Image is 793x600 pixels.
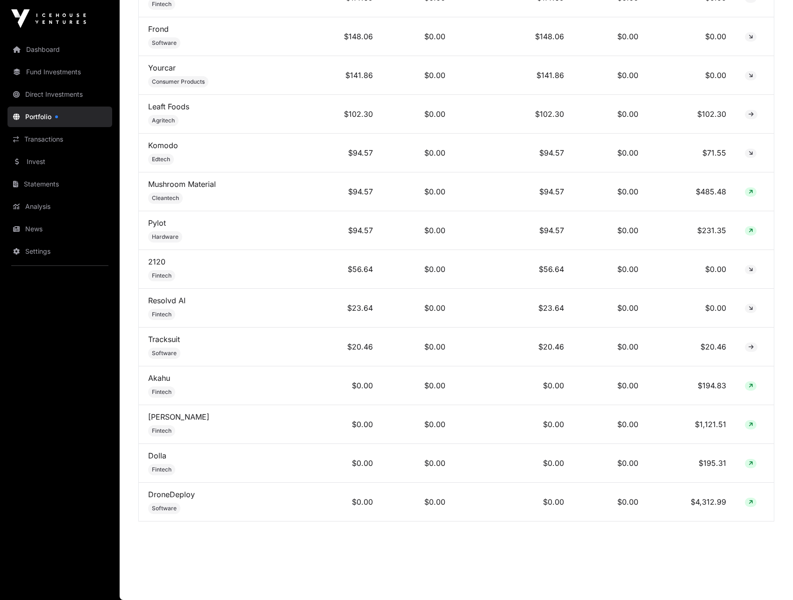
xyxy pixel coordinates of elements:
[573,95,648,134] td: $0.00
[314,56,383,95] td: $141.86
[152,505,177,512] span: Software
[648,483,736,521] td: $4,312.99
[573,444,648,483] td: $0.00
[648,56,736,95] td: $0.00
[152,427,171,435] span: Fintech
[152,39,177,47] span: Software
[7,107,112,127] a: Portfolio
[382,366,455,405] td: $0.00
[152,272,171,279] span: Fintech
[573,483,648,521] td: $0.00
[314,95,383,134] td: $102.30
[314,405,383,444] td: $0.00
[7,196,112,217] a: Analysis
[382,17,455,56] td: $0.00
[148,141,178,150] a: Komodo
[455,17,573,56] td: $148.06
[7,219,112,239] a: News
[382,172,455,211] td: $0.00
[573,56,648,95] td: $0.00
[314,134,383,172] td: $94.57
[455,444,573,483] td: $0.00
[148,179,216,189] a: Mushroom Material
[455,405,573,444] td: $0.00
[314,250,383,289] td: $56.64
[314,328,383,366] td: $20.46
[148,218,166,228] a: Pylot
[648,250,736,289] td: $0.00
[573,211,648,250] td: $0.00
[7,151,112,172] a: Invest
[314,444,383,483] td: $0.00
[7,129,112,150] a: Transactions
[148,335,180,344] a: Tracksuit
[152,388,171,396] span: Fintech
[648,366,736,405] td: $194.83
[148,451,166,460] a: Dolla
[382,211,455,250] td: $0.00
[455,95,573,134] td: $102.30
[152,311,171,318] span: Fintech
[152,350,177,357] span: Software
[152,466,171,473] span: Fintech
[314,483,383,521] td: $0.00
[7,62,112,82] a: Fund Investments
[648,134,736,172] td: $71.55
[455,483,573,521] td: $0.00
[648,328,736,366] td: $20.46
[648,172,736,211] td: $485.48
[382,95,455,134] td: $0.00
[455,328,573,366] td: $20.46
[455,56,573,95] td: $141.86
[382,250,455,289] td: $0.00
[573,328,648,366] td: $0.00
[455,250,573,289] td: $56.64
[573,405,648,444] td: $0.00
[455,366,573,405] td: $0.00
[314,172,383,211] td: $94.57
[11,9,86,28] img: Icehouse Ventures Logo
[648,289,736,328] td: $0.00
[573,289,648,328] td: $0.00
[648,95,736,134] td: $102.30
[314,17,383,56] td: $148.06
[7,174,112,194] a: Statements
[148,102,189,111] a: Leaft Foods
[573,172,648,211] td: $0.00
[455,134,573,172] td: $94.57
[382,328,455,366] td: $0.00
[7,84,112,105] a: Direct Investments
[152,233,179,241] span: Hardware
[573,366,648,405] td: $0.00
[648,211,736,250] td: $231.35
[148,373,170,383] a: Akahu
[382,444,455,483] td: $0.00
[573,17,648,56] td: $0.00
[573,250,648,289] td: $0.00
[382,405,455,444] td: $0.00
[148,63,176,72] a: Yourcar
[152,78,205,86] span: Consumer Products
[648,17,736,56] td: $0.00
[148,490,195,499] a: DroneDeploy
[148,24,169,34] a: Frond
[382,134,455,172] td: $0.00
[152,194,179,202] span: Cleantech
[314,289,383,328] td: $23.64
[455,289,573,328] td: $23.64
[7,39,112,60] a: Dashboard
[148,412,209,421] a: [PERSON_NAME]
[314,211,383,250] td: $94.57
[455,211,573,250] td: $94.57
[382,483,455,521] td: $0.00
[148,296,186,305] a: Resolvd AI
[152,0,171,8] span: Fintech
[455,172,573,211] td: $94.57
[648,444,736,483] td: $195.31
[7,241,112,262] a: Settings
[573,134,648,172] td: $0.00
[152,117,175,124] span: Agritech
[746,555,793,600] iframe: Chat Widget
[148,257,165,266] a: 2120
